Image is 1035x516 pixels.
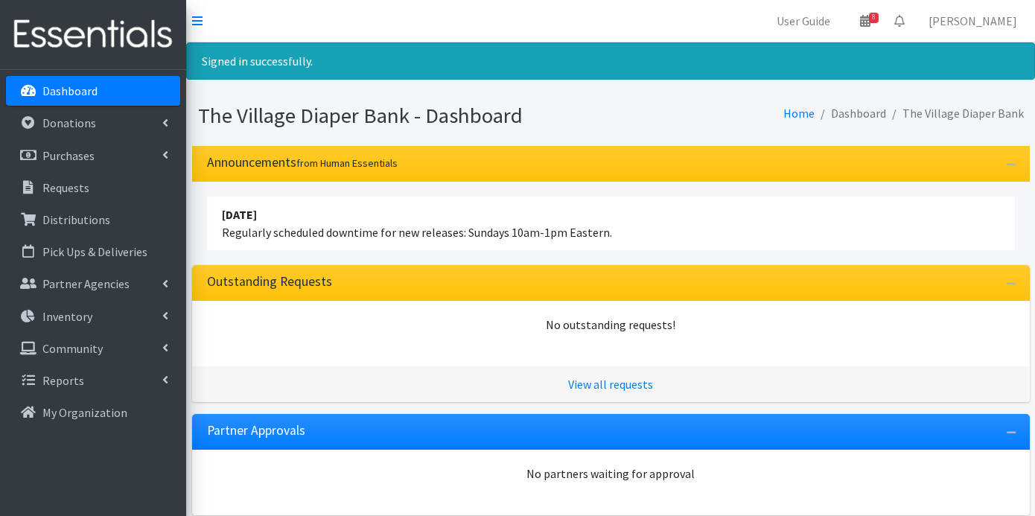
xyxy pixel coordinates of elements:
[6,334,180,363] a: Community
[222,207,257,222] strong: [DATE]
[207,423,305,439] h3: Partner Approvals
[6,237,180,267] a: Pick Ups & Deliveries
[6,173,180,203] a: Requests
[186,42,1035,80] div: Signed in successfully.
[42,341,103,356] p: Community
[568,377,653,392] a: View all requests
[42,373,84,388] p: Reports
[42,83,98,98] p: Dashboard
[869,13,879,23] span: 8
[6,76,180,106] a: Dashboard
[6,398,180,427] a: My Organization
[207,465,1015,482] div: No partners waiting for approval
[207,274,332,290] h3: Outstanding Requests
[207,197,1015,250] li: Regularly scheduled downtime for new releases: Sundays 10am-1pm Eastern.
[207,316,1015,334] div: No outstanding requests!
[42,405,127,420] p: My Organization
[6,205,180,235] a: Distributions
[886,103,1024,124] li: The Village Diaper Bank
[198,103,605,129] h1: The Village Diaper Bank - Dashboard
[42,309,92,324] p: Inventory
[6,269,180,299] a: Partner Agencies
[783,106,815,121] a: Home
[42,244,147,259] p: Pick Ups & Deliveries
[6,141,180,171] a: Purchases
[6,10,180,60] img: HumanEssentials
[42,212,110,227] p: Distributions
[42,180,89,195] p: Requests
[815,103,886,124] li: Dashboard
[6,302,180,331] a: Inventory
[848,6,882,36] a: 8
[6,366,180,395] a: Reports
[42,115,96,130] p: Donations
[296,156,398,170] small: from Human Essentials
[42,276,130,291] p: Partner Agencies
[42,148,95,163] p: Purchases
[6,108,180,138] a: Donations
[765,6,842,36] a: User Guide
[207,155,398,171] h3: Announcements
[917,6,1029,36] a: [PERSON_NAME]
